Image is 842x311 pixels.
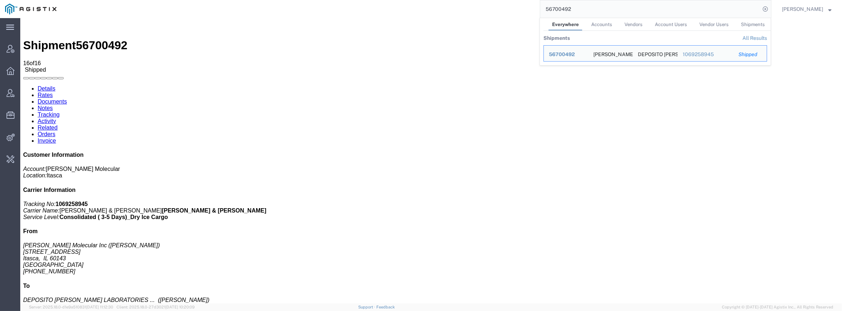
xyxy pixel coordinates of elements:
[591,22,612,27] span: Accounts
[29,305,113,309] span: Server: 2025.18.0-d1e9a510831
[543,31,771,65] table: Search Results
[739,51,762,58] div: Shipped
[549,51,583,58] div: 56700492
[86,305,113,309] span: [DATE] 11:12:30
[638,46,673,61] div: DEPOSITO ABBOTT LABORATORIES DE COLOMBIA
[117,305,195,309] span: Client: 2025.18.0-27d3021
[543,31,570,45] th: Shipments
[376,305,395,309] a: Feedback
[741,22,765,27] span: Shipments
[722,304,833,310] span: Copyright © [DATE]-[DATE] Agistix Inc., All Rights Reserved
[358,305,376,309] a: Support
[593,46,628,61] div: Abbott Molecular Inc
[540,0,760,18] input: Search for shipment number, reference number
[552,22,579,27] span: Everywhere
[683,51,729,58] div: 1069258945
[549,51,575,57] span: 56700492
[655,22,687,27] span: Account Users
[165,305,195,309] span: [DATE] 10:20:09
[782,5,832,13] button: [PERSON_NAME]
[20,18,842,303] iframe: FS Legacy Container
[5,4,56,14] img: logo
[625,22,643,27] span: Vendors
[742,35,767,41] a: View all shipments found by criterion
[782,5,823,13] span: Ivan Tymofieiev
[699,22,729,27] span: Vendor Users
